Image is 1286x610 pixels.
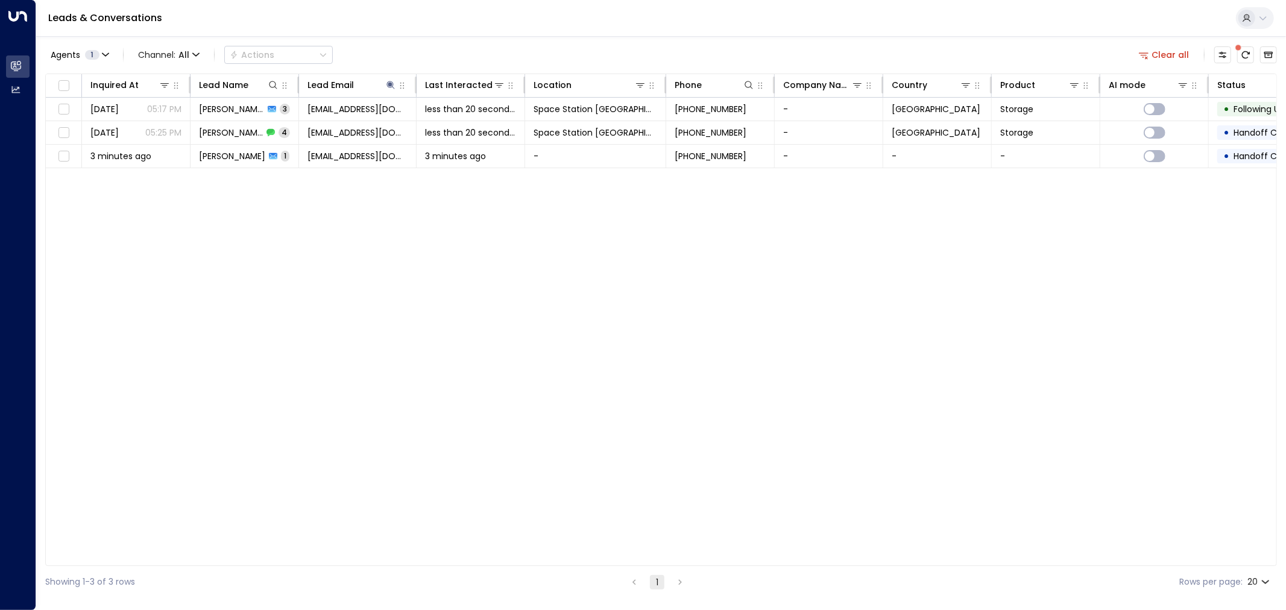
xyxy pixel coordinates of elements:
div: AI mode [1109,78,1146,92]
div: Company Name [783,78,863,92]
td: - [775,98,883,121]
div: Inquired At [90,78,171,92]
span: +447496600945 [675,127,746,139]
div: Company Name [783,78,851,92]
span: less than 20 seconds ago [425,127,516,139]
span: less than 20 seconds ago [425,103,516,115]
div: AI mode [1109,78,1189,92]
div: Country [892,78,927,92]
p: 05:25 PM [145,127,181,139]
span: 3 minutes ago [425,150,486,162]
div: Last Interacted [425,78,493,92]
div: Inquired At [90,78,139,92]
span: Stuart Hall [199,127,263,139]
span: Space Station Wakefield [534,127,657,139]
div: Status [1217,78,1246,92]
div: Lead Email [307,78,397,92]
div: Lead Email [307,78,354,92]
div: Phone [675,78,755,92]
span: United Kingdom [892,103,980,115]
div: Actions [230,49,274,60]
td: - [525,145,666,168]
button: page 1 [650,575,664,590]
button: Channel:All [133,46,204,63]
span: Channel: [133,46,204,63]
div: Product [1000,78,1035,92]
div: Country [892,78,972,92]
span: Aug 28, 2025 [90,127,119,139]
div: Product [1000,78,1080,92]
div: 20 [1247,573,1272,591]
span: All [178,50,189,60]
span: +447496600945 [675,103,746,115]
span: Storage [1000,127,1033,139]
button: Agents1 [45,46,113,63]
span: Agents [51,51,80,59]
button: Clear all [1134,46,1194,63]
button: Customize [1214,46,1231,63]
span: There are new threads available. Refresh the grid to view the latest updates. [1237,46,1254,63]
div: Button group with a nested menu [224,46,333,64]
div: Lead Name [199,78,279,92]
span: Toggle select row [56,149,71,164]
div: Last Interacted [425,78,505,92]
span: stuart_hall@hotmail.com [307,103,408,115]
a: Leads & Conversations [48,11,162,25]
span: 3 minutes ago [90,150,151,162]
button: Archived Leads [1260,46,1277,63]
span: stuart_hall@hotmail.com [307,150,408,162]
div: Lead Name [199,78,248,92]
span: Toggle select row [56,125,71,140]
span: Space Station Wakefield [534,103,657,115]
p: 05:17 PM [147,103,181,115]
span: +447496600945 [675,150,746,162]
nav: pagination navigation [626,574,688,590]
span: stuart_hall@hotmail.com [307,127,408,139]
label: Rows per page: [1179,576,1243,588]
span: United Kingdom [892,127,980,139]
span: Stuart Hall [199,150,265,162]
span: 1 [85,50,99,60]
span: Toggle select all [56,78,71,93]
td: - [992,145,1100,168]
span: Aug 26, 2025 [90,103,119,115]
td: - [775,121,883,144]
span: Stuart Hall [199,103,264,115]
td: - [775,145,883,168]
div: Showing 1-3 of 3 rows [45,576,135,588]
div: • [1223,99,1229,119]
span: Following Up [1234,103,1285,115]
span: 1 [281,151,289,161]
div: • [1223,122,1229,143]
div: • [1223,146,1229,166]
div: Location [534,78,572,92]
button: Actions [224,46,333,64]
span: Storage [1000,103,1033,115]
td: - [883,145,992,168]
div: Phone [675,78,702,92]
div: Location [534,78,646,92]
span: 3 [280,104,290,114]
span: Toggle select row [56,102,71,117]
span: 4 [279,127,290,137]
